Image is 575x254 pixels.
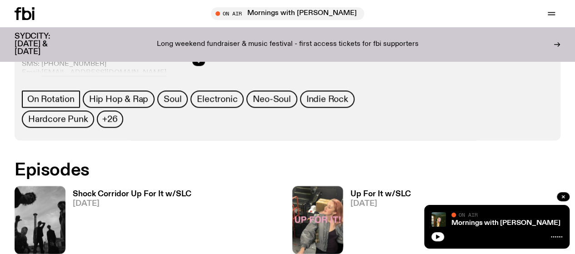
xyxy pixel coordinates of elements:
[306,94,348,104] span: Indie Rock
[14,20,39,28] a: Tracklist
[4,4,133,12] div: Outline
[22,110,94,128] a: Hardcore Punk
[190,90,244,108] a: Electronic
[4,37,133,47] h3: Style
[300,90,355,108] a: Indie Rock
[157,90,188,108] a: Soul
[28,114,88,124] span: Hardcore Punk
[102,114,117,124] span: +26
[65,190,191,254] a: Shock Corridor Up For It w/SLC[DATE]
[350,190,411,198] h3: Up For It w/SLC
[4,63,31,71] label: Font Size
[197,94,237,104] span: Electronic
[211,7,364,20] button: On AirMornings with [PERSON_NAME]
[97,110,123,128] button: +26
[15,33,73,56] h3: SYDCITY: [DATE] & [DATE]
[253,94,290,104] span: Neo-Soul
[73,200,191,208] span: [DATE]
[14,12,49,20] a: Back to Top
[89,94,148,104] span: Hip Hop & Rap
[164,94,181,104] span: Soul
[350,200,411,208] span: [DATE]
[83,90,155,108] a: Hip Hop & Rap
[459,212,478,218] span: On Air
[22,90,80,108] a: On Rotation
[15,186,65,254] img: shock corridor 4 SLC
[451,219,560,227] a: Mornings with [PERSON_NAME]
[27,94,75,104] span: On Rotation
[343,190,411,254] a: Up For It w/SLC[DATE]
[73,190,191,198] h3: Shock Corridor Up For It w/SLC
[15,162,375,179] h2: Episodes
[246,90,297,108] a: Neo-Soul
[431,212,446,227] img: Freya smiles coyly as she poses for the image.
[157,40,419,49] p: Long weekend fundraiser & music festival - first access tickets for fbi supporters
